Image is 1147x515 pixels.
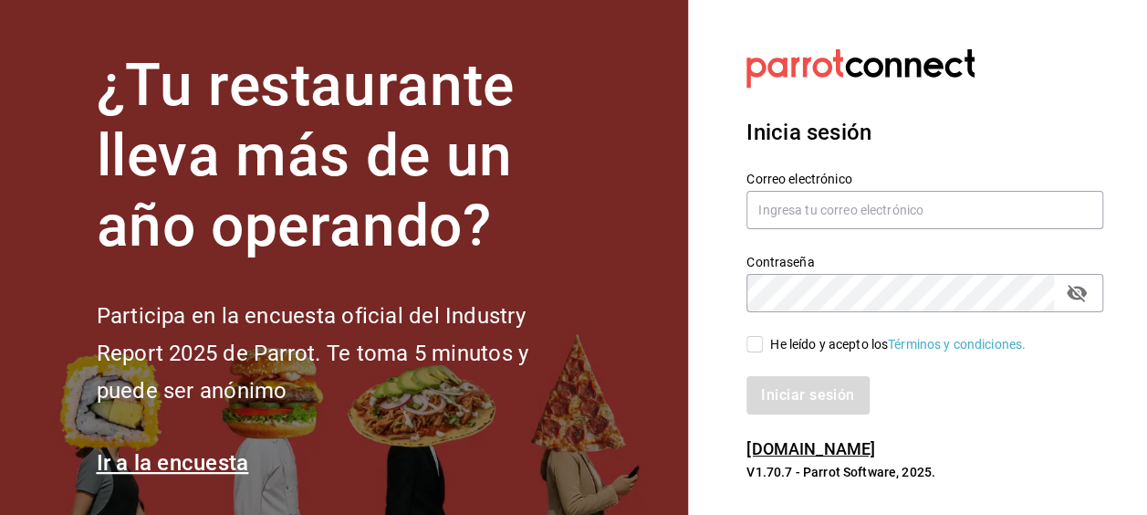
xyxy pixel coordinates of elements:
h1: ¿Tu restaurante lleva más de un año operando? [97,51,589,261]
a: Términos y condiciones. [888,337,1026,352]
a: Ir a la encuesta [97,450,249,476]
h2: Participa en la encuesta oficial del Industry Report 2025 de Parrot. Te toma 5 minutos y puede se... [97,298,589,409]
button: passwordField [1061,278,1092,309]
p: V1.70.7 - Parrot Software, 2025. [746,463,1103,481]
input: Ingresa tu correo electrónico [746,191,1103,229]
label: Correo electrónico [746,173,1103,185]
a: [DOMAIN_NAME] [746,439,875,458]
div: He leído y acepto los [770,335,1026,354]
h3: Inicia sesión [746,116,1103,149]
label: Contraseña [746,256,1103,268]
